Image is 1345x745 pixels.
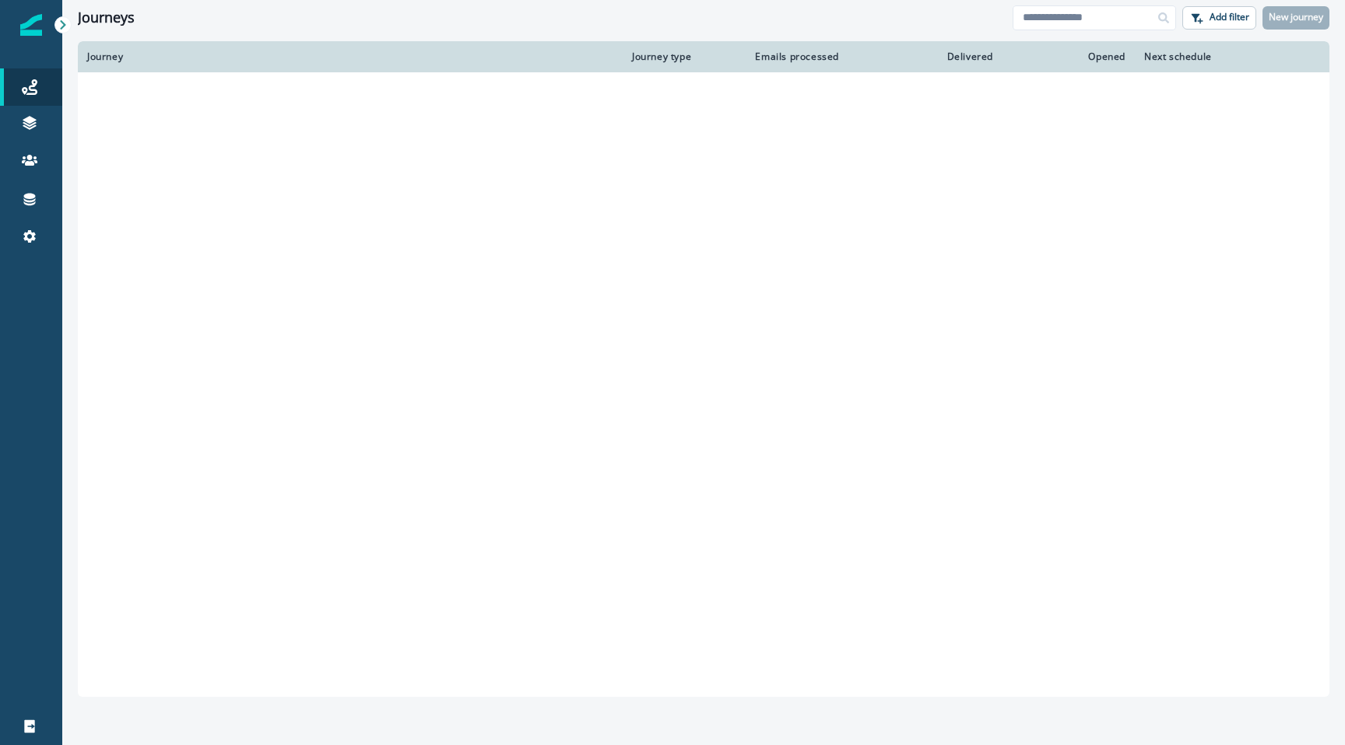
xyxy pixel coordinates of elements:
div: Journey [87,51,613,63]
div: Delivered [858,51,993,63]
p: Add filter [1210,12,1249,23]
img: Inflection [20,14,42,36]
div: Next schedule [1144,51,1281,63]
div: Emails processed [749,51,839,63]
p: New journey [1269,12,1323,23]
h1: Journeys [78,9,135,26]
div: Opened [1012,51,1126,63]
button: New journey [1262,6,1329,30]
div: Journey type [632,51,730,63]
button: Add filter [1182,6,1256,30]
